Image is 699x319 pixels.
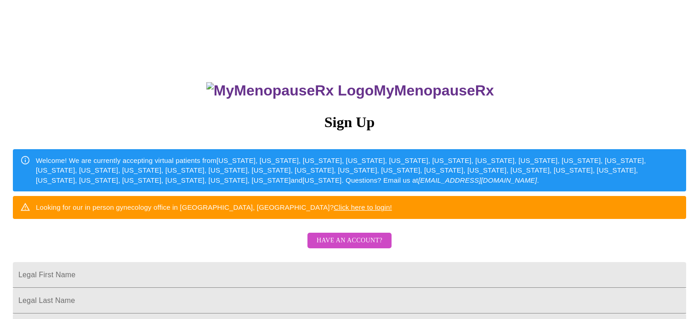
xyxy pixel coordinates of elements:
em: [EMAIL_ADDRESS][DOMAIN_NAME] [418,176,537,184]
h3: Sign Up [13,114,686,131]
div: Looking for our in person gynecology office in [GEOGRAPHIC_DATA], [GEOGRAPHIC_DATA]? [36,199,392,216]
button: Have an account? [307,233,392,249]
a: Have an account? [305,243,394,251]
span: Have an account? [317,235,382,246]
div: Welcome! We are currently accepting virtual patients from [US_STATE], [US_STATE], [US_STATE], [US... [36,152,679,189]
a: Click here to login! [334,203,392,211]
img: MyMenopauseRx Logo [206,82,374,99]
h3: MyMenopauseRx [14,82,687,99]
